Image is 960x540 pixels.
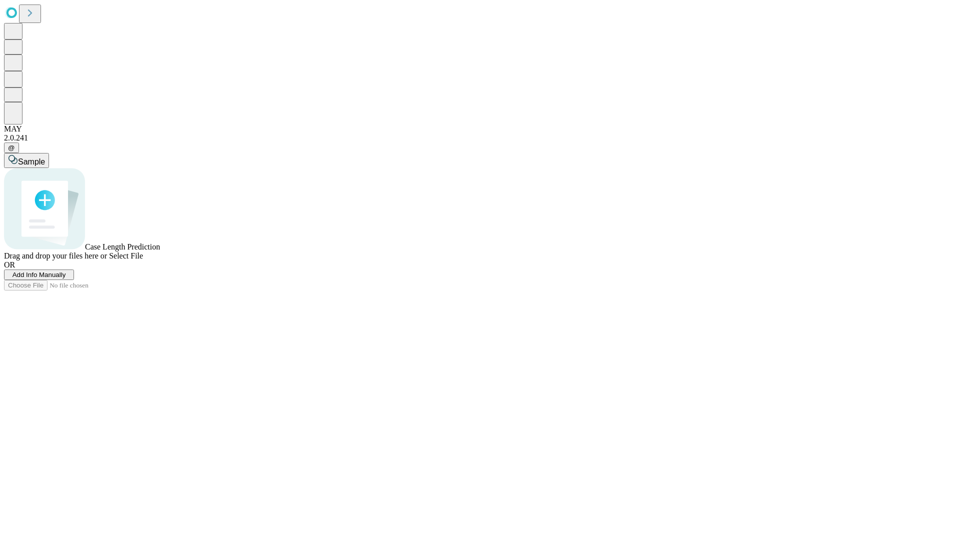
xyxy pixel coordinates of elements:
span: OR [4,260,15,269]
button: Sample [4,153,49,168]
span: Drag and drop your files here or [4,251,107,260]
span: Sample [18,157,45,166]
button: Add Info Manually [4,269,74,280]
span: @ [8,144,15,151]
span: Add Info Manually [12,271,66,278]
span: Case Length Prediction [85,242,160,251]
div: 2.0.241 [4,133,956,142]
span: Select File [109,251,143,260]
div: MAY [4,124,956,133]
button: @ [4,142,19,153]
